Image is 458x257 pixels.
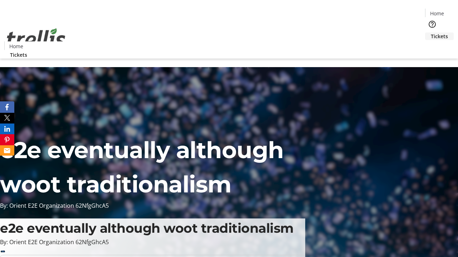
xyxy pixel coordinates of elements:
span: Tickets [10,51,27,59]
a: Home [5,42,28,50]
a: Tickets [4,51,33,59]
span: Tickets [431,32,448,40]
span: Home [9,42,23,50]
a: Home [425,10,448,17]
span: Home [430,10,444,17]
button: Cart [425,40,439,54]
button: Help [425,17,439,31]
img: Orient E2E Organization 62NfgGhcA5's Logo [4,20,68,56]
a: Tickets [425,32,454,40]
